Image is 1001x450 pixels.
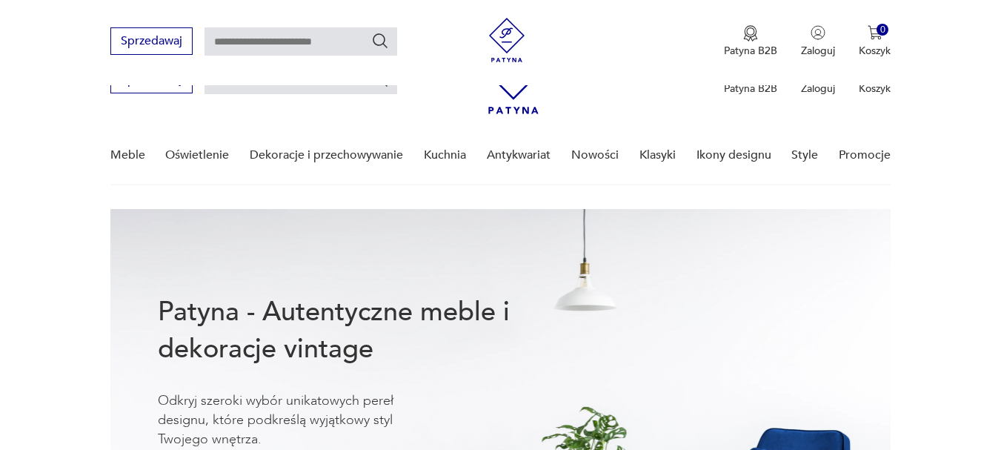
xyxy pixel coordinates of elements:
[859,25,891,58] button: 0Koszyk
[110,127,145,184] a: Meble
[696,127,771,184] a: Ikony designu
[859,82,891,96] p: Koszyk
[250,127,403,184] a: Dekoracje i przechowywanie
[110,27,193,55] button: Sprzedawaj
[487,127,551,184] a: Antykwariat
[724,25,777,58] button: Patyna B2B
[724,44,777,58] p: Patyna B2B
[158,391,439,449] p: Odkryj szeroki wybór unikatowych pereł designu, które podkreślą wyjątkowy styl Twojego wnętrza.
[571,127,619,184] a: Nowości
[424,127,466,184] a: Kuchnia
[165,127,229,184] a: Oświetlenie
[743,25,758,42] img: Ikona medalu
[801,82,835,96] p: Zaloguj
[639,127,676,184] a: Klasyki
[801,25,835,58] button: Zaloguj
[371,32,389,50] button: Szukaj
[485,18,529,62] img: Patyna - sklep z meblami i dekoracjami vintage
[110,37,193,47] a: Sprzedawaj
[791,127,818,184] a: Style
[811,25,825,40] img: Ikonka użytkownika
[724,82,777,96] p: Patyna B2B
[110,76,193,86] a: Sprzedawaj
[868,25,882,40] img: Ikona koszyka
[724,25,777,58] a: Ikona medaluPatyna B2B
[158,294,558,368] h1: Patyna - Autentyczne meble i dekoracje vintage
[801,44,835,58] p: Zaloguj
[877,24,889,36] div: 0
[859,44,891,58] p: Koszyk
[839,127,891,184] a: Promocje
